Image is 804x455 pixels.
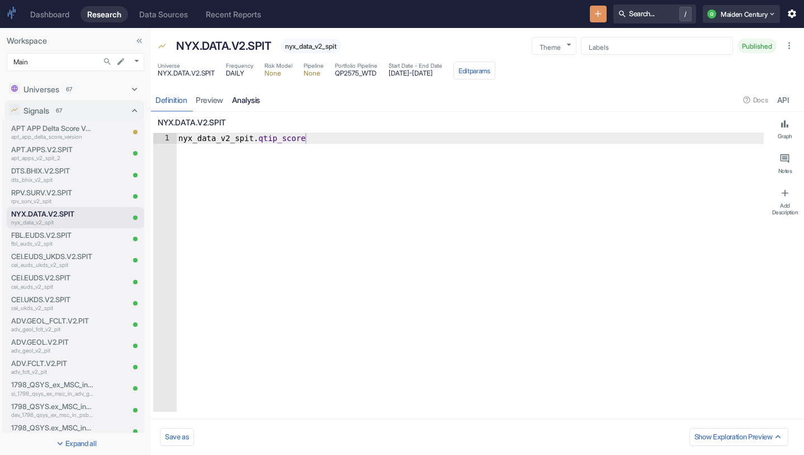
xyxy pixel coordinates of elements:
[11,432,94,440] p: dev_1798_qsys_ex_msc_in_adv_v2_pit
[11,273,94,283] p: CEI.EUDS.V2.SPIT
[11,218,94,227] p: nyx_data_v2_spit
[228,88,264,111] a: analysis
[11,283,94,291] p: cei_euds_v2_spit
[264,62,292,70] span: Risk Model
[11,304,94,312] p: cei_ukds_v2_spit
[11,294,94,305] p: CEI.UKDS.V2.SPIT
[11,379,94,397] a: 1798_QSYS_ex_MSC_in_ADV_GEOL.V2.PITsi_1798_qsys_ex_msc_in_adv_geol_v2_pit
[11,123,94,134] p: APT APP Delta Score Version
[52,106,66,115] span: 67
[199,6,268,22] a: Recent Reports
[153,133,177,144] div: 1
[81,6,128,22] a: Research
[11,154,94,162] p: apt_apps_v2_spit_2
[2,435,149,453] button: Expand all
[11,209,94,219] p: NYX.DATA.V2.SPIT
[11,251,94,262] p: CEI.EUDS_UKDS.V2.SPIT
[11,346,94,355] p: adv_geol_v2_pit
[7,53,144,71] div: Main
[176,37,271,54] p: NYX.DATA.V2.SPIT
[11,187,94,205] a: RPV.SURV.V2.SPITrpv_surv_v2_spit
[304,70,324,77] span: None
[11,316,94,334] a: ADV.GEOL_FCLT.V2.PITadv_geol_fclt_v2_pit
[768,149,802,179] button: Notes
[11,123,94,141] a: APT APP Delta Score Versionapt_app_delta_score_version
[11,401,94,419] a: 1798_QSYS.ex_MSC_in_PSB.V2.PITdev_1798_qsys_ex_msc_in_psb_v2_pit
[133,6,195,22] a: Data Sources
[264,70,292,77] span: None
[132,34,146,48] button: Collapse Sidebar
[304,62,324,70] span: Pipeline
[7,35,144,46] p: Workspace
[11,166,94,184] a: DTS.BHIX.V2.SPITdts_bhix_v2_spit
[11,273,94,290] a: CEI.EUDS.V2.SPITcei_euds_v2_spit
[11,176,94,184] p: dts_bhix_v2_spit
[11,187,94,198] p: RPV.SURV.V2.SPIT
[11,230,94,241] p: FBL.EUDS.V2.SPIT
[389,70,442,77] span: [DATE] - [DATE]
[158,116,759,128] p: NYX.DATA.V2.SPIT
[158,41,167,53] span: Signal
[23,105,49,116] p: Signals
[739,91,772,109] button: Docs
[707,10,716,18] div: Q
[11,133,94,141] p: apt_app_delta_score_version
[11,368,94,376] p: adv_fclt_v2_pit
[226,62,253,70] span: Frequency
[11,144,94,162] a: APT.APPS.V2.SPITapt_apps_v2_spit_2
[100,54,115,69] button: Search...
[11,423,94,433] p: 1798_QSYS.ex_MSC_in_ADV.V2.PIT
[11,358,94,369] p: ADV.FCLT.V2.PIT
[389,62,442,70] span: Start Date - End Date
[158,70,215,77] span: NYX.DATA.V2.SPIT
[11,240,94,248] p: fbl_euds_v2_spit
[11,401,94,412] p: 1798_QSYS.ex_MSC_in_PSB.V2.PIT
[113,54,128,69] button: edit
[4,100,144,120] div: Signals67
[11,251,94,269] a: CEI.EUDS_UKDS.V2.SPITcei_euds_ukds_v2_spit
[11,144,94,155] p: APT.APPS.V2.SPIT
[335,70,377,77] span: QP2575_WTD
[613,4,696,24] button: Search.../
[139,10,188,19] div: Data Sources
[23,83,59,95] p: Universes
[30,10,69,19] div: Dashboard
[11,209,94,227] a: NYX.DATA.V2.SPITnyx_data_v2_spit
[768,114,802,144] button: Graph
[11,197,94,205] p: rpv_surv_v2_spit
[777,95,789,105] div: API
[226,70,253,77] span: DAILY
[11,337,94,355] a: ADV.GEOL.V2.PITadv_geol_v2_pit
[160,428,194,446] button: Save as
[11,230,94,248] a: FBL.EUDS.V2.SPITfbl_euds_v2_spit
[11,423,94,440] a: 1798_QSYS.ex_MSC_in_ADV.V2.PITdev_1798_qsys_ex_msc_in_adv_v2_pit
[173,35,274,57] div: NYX.DATA.V2.SPIT
[11,411,94,419] p: dev_1798_qsys_ex_msc_in_psb_v2_pit
[703,5,780,23] button: QMaiden Century
[335,62,377,70] span: Portfolio Pipeline
[770,202,800,216] div: Add Description
[11,294,94,312] a: CEI.UKDS.V2.SPITcei_ukds_v2_spit
[11,166,94,176] p: DTS.BHIX.V2.SPIT
[158,62,215,70] span: Universe
[453,62,495,79] button: Editparams
[23,6,76,22] a: Dashboard
[151,88,804,111] div: resource tabs
[11,337,94,348] p: ADV.GEOL.V2.PIT
[11,261,94,269] p: cei_euds_ukds_v2_spit
[191,88,228,111] a: preview
[87,10,121,19] div: Research
[11,358,94,376] a: ADV.FCLT.V2.PITadv_fclt_v2_pit
[206,10,261,19] div: Recent Reports
[590,6,607,23] button: New Resource
[155,95,187,105] div: Definition
[62,85,76,93] span: 67
[11,325,94,334] p: adv_geol_fclt_v2_pit
[4,79,144,99] div: Universes67
[11,379,94,390] p: 1798_QSYS_ex_MSC_in_ADV_GEOL.V2.PIT
[689,428,788,446] button: Show Exploration Preview
[11,390,94,398] p: si_1798_qsys_ex_msc_in_adv_geol_v2_pit
[737,42,777,50] span: Published
[281,42,341,50] span: nyx_data_v2_spit
[11,316,94,326] p: ADV.GEOL_FCLT.V2.PIT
